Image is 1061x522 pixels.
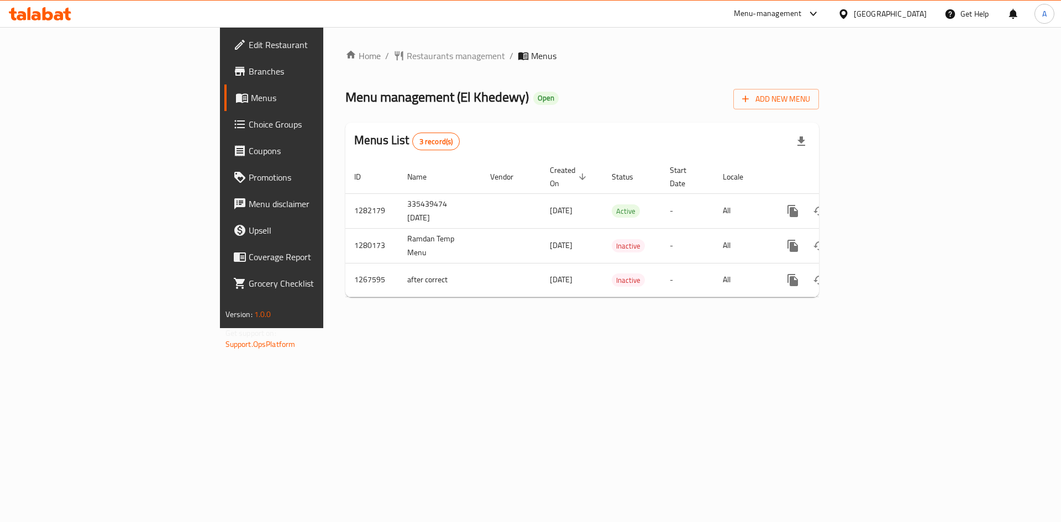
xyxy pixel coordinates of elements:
[345,49,819,62] nav: breadcrumb
[510,49,513,62] li: /
[407,49,505,62] span: Restaurants management
[612,240,645,252] span: Inactive
[780,198,806,224] button: more
[550,203,572,218] span: [DATE]
[249,144,388,157] span: Coupons
[413,136,460,147] span: 3 record(s)
[806,233,833,259] button: Change Status
[714,228,771,263] td: All
[533,92,559,105] div: Open
[612,205,640,218] span: Active
[742,92,810,106] span: Add New Menu
[224,58,397,85] a: Branches
[249,277,388,290] span: Grocery Checklist
[354,170,375,183] span: ID
[398,193,481,228] td: 335439474 [DATE]
[661,228,714,263] td: -
[733,89,819,109] button: Add New Menu
[407,170,441,183] span: Name
[224,31,397,58] a: Edit Restaurant
[225,307,253,321] span: Version:
[249,250,388,263] span: Coverage Report
[550,164,590,190] span: Created On
[251,91,388,104] span: Menus
[249,197,388,210] span: Menu disclaimer
[354,132,460,150] h2: Menus List
[661,263,714,297] td: -
[225,337,296,351] a: Support.OpsPlatform
[345,85,529,109] span: Menu management ( El Khedewy )
[612,274,645,287] span: Inactive
[550,238,572,252] span: [DATE]
[612,204,640,218] div: Active
[661,193,714,228] td: -
[224,244,397,270] a: Coverage Report
[398,263,481,297] td: after correct
[224,217,397,244] a: Upsell
[612,170,648,183] span: Status
[393,49,505,62] a: Restaurants management
[412,133,460,150] div: Total records count
[612,239,645,252] div: Inactive
[780,267,806,293] button: more
[249,118,388,131] span: Choice Groups
[780,233,806,259] button: more
[249,65,388,78] span: Branches
[224,138,397,164] a: Coupons
[224,85,397,111] a: Menus
[224,164,397,191] a: Promotions
[533,93,559,103] span: Open
[398,228,481,263] td: Ramdan Temp Menu
[345,160,895,297] table: enhanced table
[224,270,397,297] a: Grocery Checklist
[854,8,927,20] div: [GEOGRAPHIC_DATA]
[550,272,572,287] span: [DATE]
[734,7,802,20] div: Menu-management
[225,326,276,340] span: Get support on:
[806,198,833,224] button: Change Status
[249,224,388,237] span: Upsell
[788,128,815,155] div: Export file
[249,171,388,184] span: Promotions
[254,307,271,321] span: 1.0.0
[723,170,758,183] span: Locale
[1042,8,1047,20] span: A
[249,38,388,51] span: Edit Restaurant
[224,111,397,138] a: Choice Groups
[531,49,556,62] span: Menus
[714,193,771,228] td: All
[771,160,895,194] th: Actions
[224,191,397,217] a: Menu disclaimer
[714,263,771,297] td: All
[490,170,528,183] span: Vendor
[670,164,701,190] span: Start Date
[806,267,833,293] button: Change Status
